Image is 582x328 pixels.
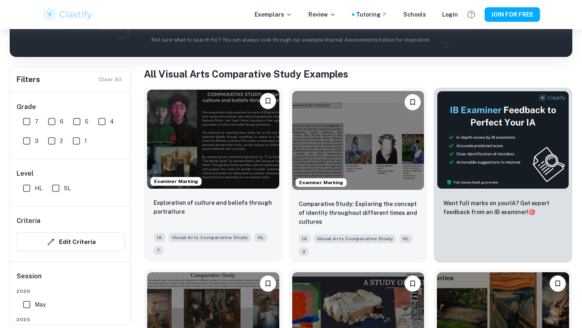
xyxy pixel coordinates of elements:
[17,216,40,226] h6: Criteria
[442,10,458,19] a: Login
[147,90,279,189] img: Visual Arts Comparative Study IA example thumbnail: Exploration of culture and beliefs throu
[437,91,569,189] img: Thumbnail
[169,233,251,242] span: Visual Arts Comparative Study
[144,88,283,263] a: Examiner MarkingPlease log in to bookmark exemplarsExploration of culture and beliefs through por...
[35,137,38,145] span: 3
[144,67,572,81] h1: All Visual Arts Comparative Study Examples
[16,36,566,44] p: Not sure what to search for? You can always look through our example Internal Assessments below f...
[260,275,276,292] button: Please log in to bookmark exemplars
[260,93,276,109] button: Please log in to bookmark exemplars
[528,209,535,215] span: 🎯
[405,94,421,110] button: Please log in to bookmark exemplars
[110,117,114,126] span: 4
[84,137,87,145] span: 1
[154,246,163,255] span: 7
[405,275,421,292] button: Please log in to bookmark exemplars
[299,200,418,226] p: Comparative Study: Exploring the concept of identity throughout different times and cultures
[17,102,125,112] h6: Grade
[403,10,426,19] a: Schools
[35,300,46,309] span: May
[289,88,428,263] a: Examiner MarkingPlease log in to bookmark exemplarsComparative Study: Exploring the concept of id...
[255,10,292,19] p: Exemplars
[550,275,566,292] button: Please log in to bookmark exemplars
[464,8,478,21] button: Help and Feedback
[314,234,396,243] span: Visual Arts Comparative Study
[60,137,63,145] span: 2
[35,117,38,126] span: 7
[292,91,424,190] img: Visual Arts Comparative Study IA example thumbnail: Comparative Study: Exploring the concept
[254,233,267,242] span: HL
[17,169,125,179] h6: Level
[356,10,387,19] a: Tutoring
[299,247,308,256] span: 3
[85,117,89,126] span: 5
[17,288,125,295] span: 2026
[399,234,412,243] span: HL
[151,178,201,185] span: Examiner Marking
[308,10,336,19] p: Review
[35,184,42,193] span: HL
[17,271,125,288] h6: Session
[42,6,93,23] img: Clastify logo
[17,316,125,323] span: 2025
[443,199,563,217] p: Want full marks on your IA ? Get expert feedback from an IB examiner!
[154,233,165,242] span: IA
[296,179,346,186] span: Examiner Marking
[434,88,572,263] a: ThumbnailWant full marks on yourIA? Get expert feedback from an IB examiner!
[299,234,310,243] span: IA
[60,117,63,126] span: 6
[17,74,40,85] h6: Filters
[17,232,125,252] button: Edit Criteria
[64,184,71,193] span: SL
[485,7,540,22] button: JOIN FOR FREE
[154,198,273,216] p: Exploration of culture and beliefs through portraiture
